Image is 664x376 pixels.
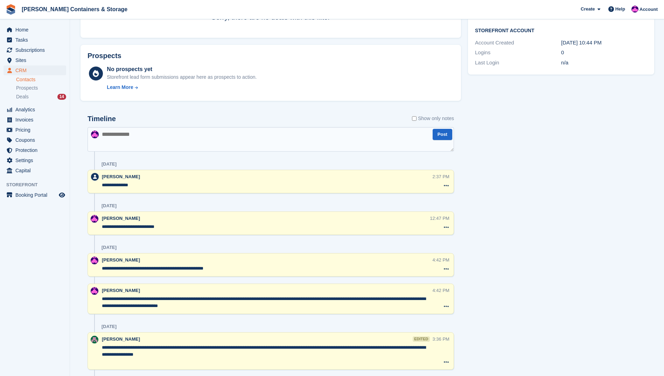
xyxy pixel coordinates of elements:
[102,216,140,221] span: [PERSON_NAME]
[4,166,66,175] a: menu
[16,84,66,92] a: Prospects
[102,288,140,293] span: [PERSON_NAME]
[102,324,117,329] div: [DATE]
[15,125,57,135] span: Pricing
[91,215,98,223] img: Nathan Edwards
[581,6,595,13] span: Create
[16,76,66,83] a: Contacts
[15,190,57,200] span: Booking Portal
[615,6,625,13] span: Help
[4,35,66,45] a: menu
[433,287,449,294] div: 4:42 PM
[88,52,121,60] h2: Prospects
[475,49,561,57] div: Logins
[4,105,66,114] a: menu
[412,115,417,122] input: Show only notes
[107,84,257,91] a: Learn More
[4,25,66,35] a: menu
[91,287,98,295] img: Nathan Edwards
[211,13,330,21] span: Sorry, there are no deals with this filter
[16,93,29,100] span: Deals
[4,135,66,145] a: menu
[6,181,70,188] span: Storefront
[475,27,647,34] h2: Storefront Account
[15,145,57,155] span: Protection
[91,336,98,343] img: Julia Marcham
[15,45,57,55] span: Subscriptions
[4,115,66,125] a: menu
[4,125,66,135] a: menu
[412,115,454,122] label: Show only notes
[15,65,57,75] span: CRM
[430,215,449,222] div: 12:47 PM
[15,155,57,165] span: Settings
[15,105,57,114] span: Analytics
[433,257,449,263] div: 4:42 PM
[88,115,116,123] h2: Timeline
[16,93,66,100] a: Deals 14
[107,84,133,91] div: Learn More
[15,166,57,175] span: Capital
[4,55,66,65] a: menu
[4,45,66,55] a: menu
[433,336,449,342] div: 3:36 PM
[16,85,38,91] span: Prospects
[102,203,117,209] div: [DATE]
[413,336,429,342] div: edited
[4,65,66,75] a: menu
[15,25,57,35] span: Home
[475,39,561,47] div: Account Created
[561,59,647,67] div: n/a
[561,49,647,57] div: 0
[4,155,66,165] a: menu
[102,245,117,250] div: [DATE]
[15,55,57,65] span: Sites
[6,4,16,15] img: stora-icon-8386f47178a22dfd0bd8f6a31ec36ba5ce8667c1dd55bd0f319d3a0aa187defe.svg
[107,74,257,81] div: Storefront lead form submissions appear here as prospects to action.
[561,39,647,47] div: [DATE] 10:44 PM
[107,65,257,74] div: No prospects yet
[15,115,57,125] span: Invoices
[15,35,57,45] span: Tasks
[91,257,98,264] img: Nathan Edwards
[57,94,66,100] div: 14
[475,59,561,67] div: Last Login
[102,161,117,167] div: [DATE]
[102,336,140,342] span: [PERSON_NAME]
[15,135,57,145] span: Coupons
[102,174,140,179] span: [PERSON_NAME]
[631,6,638,13] img: Nathan Edwards
[4,190,66,200] a: menu
[433,173,449,180] div: 2:37 PM
[102,257,140,263] span: [PERSON_NAME]
[58,191,66,199] a: Preview store
[639,6,658,13] span: Account
[4,145,66,155] a: menu
[433,129,452,140] button: Post
[19,4,130,15] a: [PERSON_NAME] Containers & Storage
[91,131,99,138] img: Nathan Edwards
